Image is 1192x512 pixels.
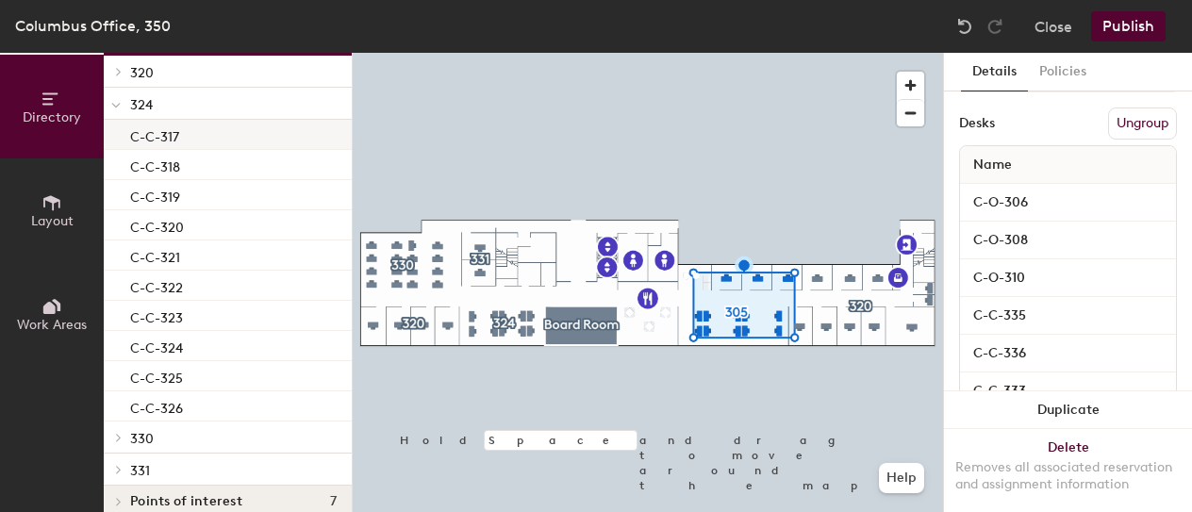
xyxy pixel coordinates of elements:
p: C-C-324 [130,335,183,356]
span: 330 [130,431,154,447]
div: Desks [959,116,995,131]
span: 320 [130,65,154,81]
input: Unnamed desk [964,227,1172,254]
p: C-C-322 [130,274,183,296]
button: DeleteRemoves all associated reservation and assignment information [944,429,1192,512]
p: C-C-320 [130,214,184,236]
button: Help [879,463,924,493]
div: Columbus Office, 350 [15,14,171,38]
button: Details [961,53,1028,91]
input: Unnamed desk [964,340,1172,367]
img: Redo [985,17,1004,36]
button: Close [1035,11,1072,41]
span: Work Areas [17,317,87,333]
input: Unnamed desk [964,303,1172,329]
p: C-C-319 [130,184,180,206]
span: 7 [330,494,337,509]
input: Unnamed desk [964,265,1172,291]
input: Unnamed desk [964,378,1172,405]
img: Undo [955,17,974,36]
button: Duplicate [944,391,1192,429]
span: Directory [23,109,81,125]
button: Policies [1028,53,1098,91]
button: Publish [1091,11,1166,41]
span: Name [964,148,1021,182]
p: C-C-317 [130,124,179,145]
span: 324 [130,97,153,113]
span: Points of interest [130,494,242,509]
p: C-C-326 [130,395,183,417]
p: C-C-318 [130,154,180,175]
p: C-C-323 [130,305,183,326]
input: Unnamed desk [964,190,1172,216]
span: Layout [31,213,74,229]
p: C-C-325 [130,365,183,387]
p: C-C-321 [130,244,180,266]
span: 331 [130,463,150,479]
div: Removes all associated reservation and assignment information [955,459,1181,493]
button: Ungroup [1108,107,1177,140]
